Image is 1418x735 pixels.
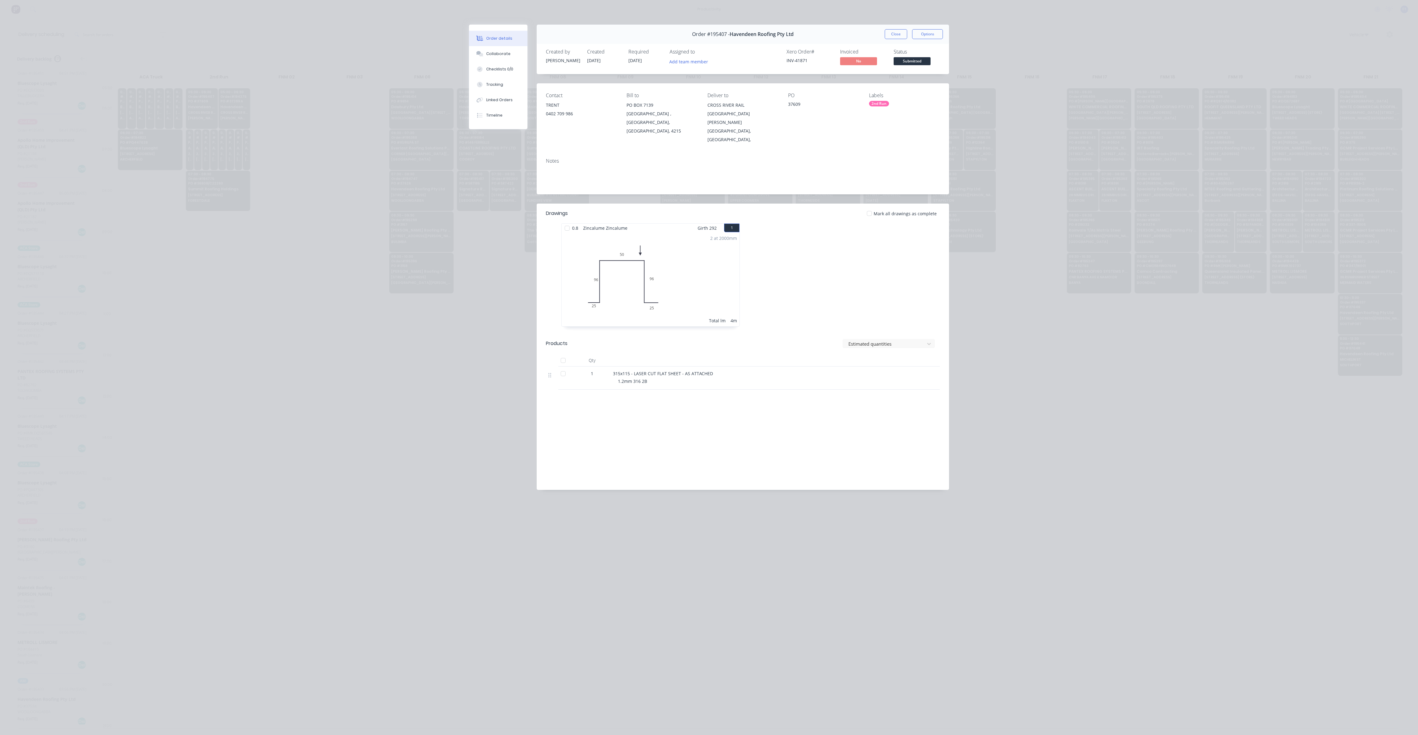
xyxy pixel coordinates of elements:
[787,57,833,64] div: INV-41871
[613,371,713,376] span: 315x115 - LASER CUT FLAT SHEET - AS ATTACHED
[788,93,859,98] div: PO
[587,58,601,63] span: [DATE]
[591,370,593,377] span: 1
[469,92,527,108] button: Linked Orders
[627,101,697,135] div: PO BOX 7139[GEOGRAPHIC_DATA] , [GEOGRAPHIC_DATA], [GEOGRAPHIC_DATA], 4215
[874,210,937,217] span: Mark all drawings as complete
[469,62,527,77] button: Checklists 0/0
[546,57,580,64] div: [PERSON_NAME]
[546,101,617,109] div: TRENT
[486,113,503,118] div: Timeline
[628,49,662,55] div: Required
[707,118,778,144] div: [PERSON_NAME][GEOGRAPHIC_DATA], [GEOGRAPHIC_DATA],
[730,31,794,37] span: Havendeen Roofing Pty Ltd
[627,101,697,109] div: PO BOX 7139
[469,46,527,62] button: Collaborate
[486,66,513,72] div: Checklists 0/0
[587,49,621,55] div: Created
[562,232,739,326] div: 025965096252 at 2000mmTotal lm4m
[628,58,642,63] span: [DATE]
[670,57,711,66] button: Add team member
[869,93,940,98] div: Labels
[627,109,697,135] div: [GEOGRAPHIC_DATA] , [GEOGRAPHIC_DATA], [GEOGRAPHIC_DATA], 4215
[486,51,511,57] div: Collaborate
[546,210,568,217] div: Drawings
[707,93,778,98] div: Deliver to
[894,57,931,65] span: Submitted
[546,101,617,121] div: TRENT0402 709 986
[670,49,731,55] div: Assigned to
[469,31,527,46] button: Order details
[894,49,940,55] div: Status
[469,108,527,123] button: Timeline
[724,224,739,232] button: 1
[666,57,711,66] button: Add team member
[707,101,778,144] div: CROSS RIVER RAIL [GEOGRAPHIC_DATA][PERSON_NAME][GEOGRAPHIC_DATA], [GEOGRAPHIC_DATA],
[546,109,617,118] div: 0402 709 986
[546,93,617,98] div: Contact
[486,36,512,41] div: Order details
[581,224,630,232] span: Zincalume Zincalume
[710,235,737,241] div: 2 at 2000mm
[787,49,833,55] div: Xero Order #
[692,31,730,37] span: Order #195407 -
[894,57,931,66] button: Submitted
[574,354,611,367] div: Qty
[486,82,503,87] div: Tracking
[486,97,513,103] div: Linked Orders
[840,57,877,65] span: No
[469,77,527,92] button: Tracking
[731,317,737,324] div: 4m
[546,158,940,164] div: Notes
[627,93,697,98] div: Bill to
[707,101,778,118] div: CROSS RIVER RAIL [GEOGRAPHIC_DATA]
[788,101,859,109] div: 37609
[618,378,647,384] span: 1.2mm 316 2B
[546,49,580,55] div: Created by
[546,340,567,347] div: Products
[840,49,886,55] div: Invoiced
[869,101,889,106] div: 2nd Run
[912,29,943,39] button: Options
[698,224,717,232] span: Girth 292
[885,29,907,39] button: Close
[709,317,726,324] div: Total lm
[570,224,581,232] span: 0.8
